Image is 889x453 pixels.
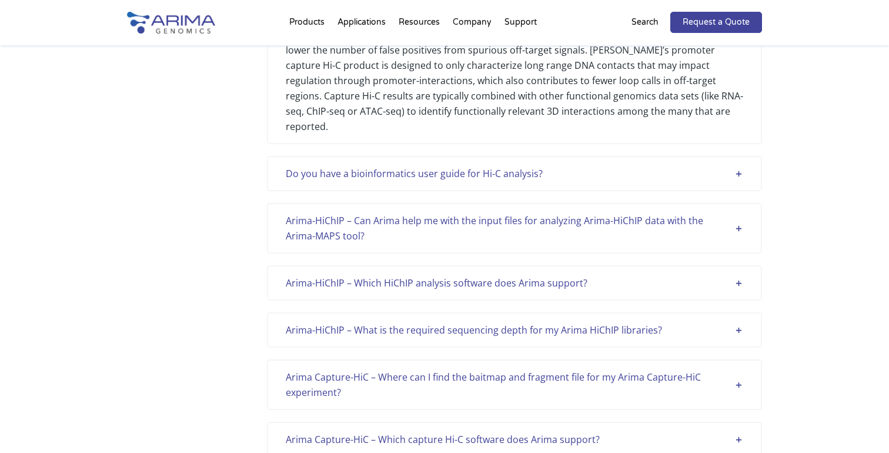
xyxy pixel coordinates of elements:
[286,166,743,181] div: Do you have a bioinformatics user guide for Hi-C analysis?
[127,12,215,34] img: Arima-Genomics-logo
[670,12,762,33] a: Request a Quote
[286,369,743,400] div: Arima Capture-HiC – Where can I find the baitmap and fragment file for my Arima Capture-HiC exper...
[286,213,743,244] div: Arima-HiChIP – Can Arima help me with the input files for analyzing Arima-HiChIP data with the Ar...
[286,432,743,447] div: Arima Capture-HiC – Which capture Hi-C software does Arima support?
[286,322,743,338] div: Arima-HiChIP – What is the required sequencing depth for my Arima HiChIP libraries?
[286,275,743,291] div: Arima-HiChIP – Which HiChIP analysis software does Arima support?
[631,15,659,30] p: Search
